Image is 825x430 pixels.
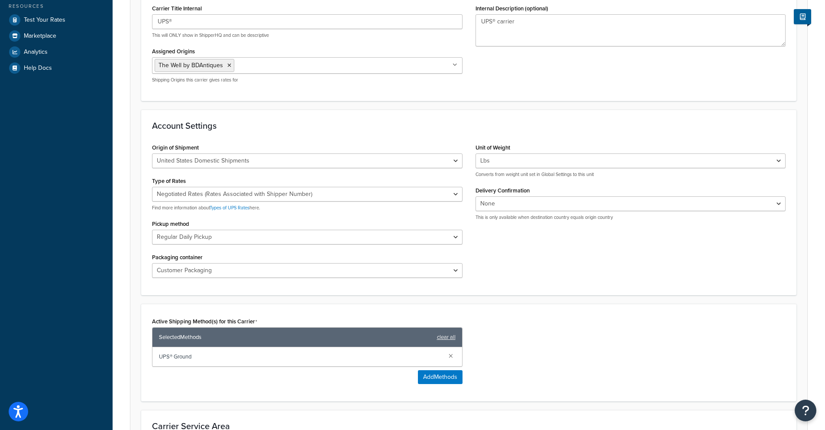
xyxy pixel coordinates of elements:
a: Marketplace [6,28,106,44]
span: Help Docs [24,65,52,72]
label: Packaging container [152,254,203,261]
p: Shipping Origins this carrier gives rates for [152,77,463,83]
div: Resources [6,3,106,10]
label: Carrier Title Internal [152,5,202,12]
span: The Well by BDAntiques [159,61,223,70]
label: Assigned Origins [152,48,195,55]
span: Analytics [24,49,48,56]
label: Unit of Weight [476,144,510,151]
h3: Account Settings [152,121,786,130]
a: Analytics [6,44,106,60]
p: This is only available when destination country equals origin country [476,214,786,221]
textarea: UPS® carrier [476,14,786,46]
a: Help Docs [6,60,106,76]
label: Pickup method [152,221,189,227]
span: UPS® Ground [159,351,442,363]
span: Selected Methods [159,331,433,343]
span: Marketplace [24,33,56,40]
label: Delivery Confirmation [476,187,530,194]
p: Converts from weight unit set in Global Settings to this unit [476,171,786,178]
button: Open Resource Center [795,400,816,421]
a: clear all [437,331,456,343]
label: Active Shipping Method(s) for this Carrier [152,318,257,325]
a: Test Your Rates [6,12,106,28]
span: Test Your Rates [24,16,65,24]
p: Find more information about here. [152,205,463,211]
button: AddMethods [418,370,463,384]
label: Internal Description (optional) [476,5,548,12]
a: Types of UPS Rates [210,204,249,211]
label: Type of Rates [152,178,186,184]
p: This will ONLY show in ShipperHQ and can be descriptive [152,32,463,39]
label: Origin of Shipment [152,144,199,151]
button: Show Help Docs [794,9,811,24]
